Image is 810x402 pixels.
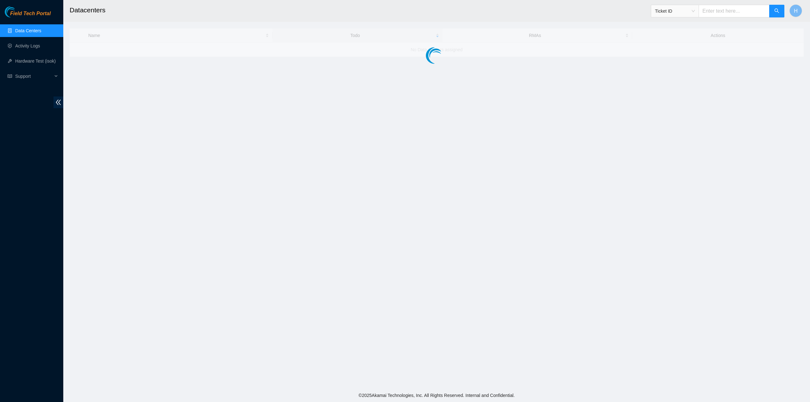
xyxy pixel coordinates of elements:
[15,28,41,33] a: Data Centers
[789,4,802,17] button: H
[655,6,695,16] span: Ticket ID
[774,8,779,14] span: search
[5,11,51,20] a: Akamai TechnologiesField Tech Portal
[53,96,63,108] span: double-left
[769,5,784,17] button: search
[699,5,769,17] input: Enter text here...
[15,59,56,64] a: Hardware Test (isok)
[15,70,53,83] span: Support
[794,7,798,15] span: H
[15,43,40,48] a: Activity Logs
[63,389,810,402] footer: © 2025 Akamai Technologies, Inc. All Rights Reserved. Internal and Confidential.
[8,74,12,78] span: read
[5,6,32,17] img: Akamai Technologies
[10,11,51,17] span: Field Tech Portal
